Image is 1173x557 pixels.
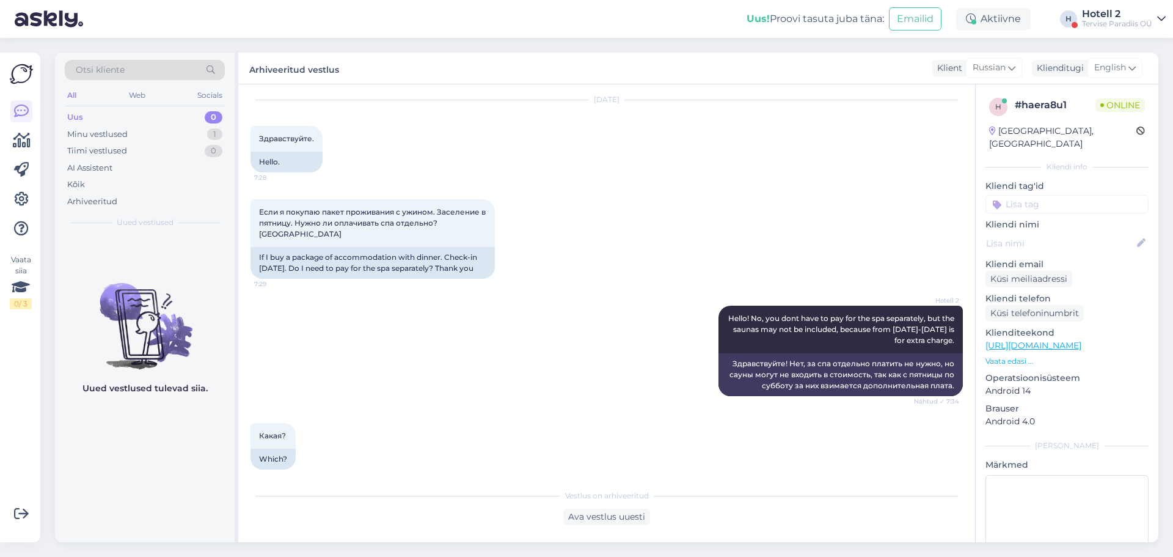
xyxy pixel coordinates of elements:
p: Klienditeekond [985,326,1149,339]
div: If I buy a package of accommodation with dinner. Check-in [DATE]. Do I need to pay for the spa se... [250,247,495,279]
div: 1 [207,128,222,141]
span: Uued vestlused [117,217,174,228]
div: [PERSON_NAME] [985,440,1149,451]
div: Which? [250,449,296,470]
span: 7:28 [254,173,300,182]
div: Proovi tasuta juba täna: [747,12,884,26]
div: Здравствуйте! Нет, за спа отдельно платить не нужно, но сауны могут не входить в стоимость, так к... [718,353,963,396]
div: Minu vestlused [67,128,128,141]
span: Какая? [259,431,286,440]
input: Lisa nimi [986,237,1135,250]
div: Vaata siia [10,254,32,309]
span: Otsi kliente [76,64,125,76]
div: Klient [932,62,962,75]
span: Hotell 2 [913,296,959,305]
b: Uus! [747,13,770,24]
div: [DATE] [250,94,963,105]
p: Brauser [985,402,1149,415]
div: 0 [205,111,222,124]
img: No chats [55,261,235,371]
a: Hotell 2Tervise Paradiis OÜ [1082,9,1166,29]
div: [GEOGRAPHIC_DATA], [GEOGRAPHIC_DATA] [989,125,1136,150]
span: h [995,102,1001,111]
p: Uued vestlused tulevad siia. [82,382,208,395]
p: Märkmed [985,459,1149,471]
span: Online [1095,98,1145,112]
div: AI Assistent [67,162,112,174]
div: Ava vestlus uuesti [563,509,650,525]
p: Android 14 [985,385,1149,397]
div: Uus [67,111,83,124]
div: Hotell 2 [1082,9,1152,19]
span: Vestlus on arhiveeritud [565,490,649,501]
div: Aktiivne [956,8,1031,30]
div: Kõik [67,179,85,191]
div: Tervise Paradiis OÜ [1082,19,1152,29]
button: Emailid [889,7,941,31]
a: [URL][DOMAIN_NAME] [985,340,1081,351]
p: Android 4.0 [985,415,1149,428]
span: Если я покупаю пакет проживания с ужином. Заселение в пятницу. Нужно ли оплачивать спа отдельно? ... [259,207,488,238]
p: Kliendi tag'id [985,180,1149,193]
div: Arhiveeritud [67,196,117,208]
div: H [1060,10,1077,28]
input: Lisa tag [985,195,1149,213]
p: Operatsioonisüsteem [985,372,1149,385]
div: All [65,87,79,103]
div: Küsi telefoninumbrit [985,305,1084,322]
div: Küsi meiliaadressi [985,271,1072,287]
span: 7:35 [254,470,300,479]
div: Web [126,87,148,103]
div: 0 / 3 [10,298,32,309]
p: Kliendi email [985,258,1149,271]
p: Kliendi nimi [985,218,1149,231]
div: Hello. [250,152,323,172]
span: 7:29 [254,279,300,289]
div: Kliendi info [985,161,1149,172]
div: # haera8u1 [1015,98,1095,113]
div: Socials [195,87,225,103]
span: Здравствуйте. [259,134,314,143]
span: Russian [973,61,1006,75]
span: Hello! No, you dont have to pay for the spa separately, but the saunas may not be included, becau... [728,314,956,345]
label: Arhiveeritud vestlus [249,60,339,76]
div: 0 [205,145,222,157]
div: Tiimi vestlused [67,145,127,157]
p: Kliendi telefon [985,292,1149,305]
span: English [1094,61,1126,75]
img: Askly Logo [10,62,33,86]
span: Nähtud ✓ 7:34 [913,397,959,406]
p: Vaata edasi ... [985,356,1149,367]
div: Klienditugi [1032,62,1084,75]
